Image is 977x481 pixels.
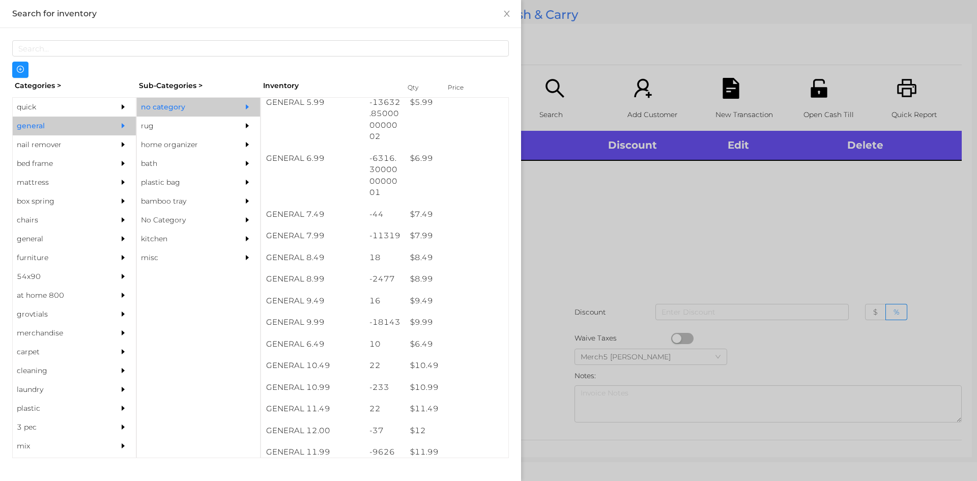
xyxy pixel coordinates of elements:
div: Search for inventory [12,8,509,19]
div: Price [445,80,486,95]
i: icon: caret-right [244,122,251,129]
div: $ 8.49 [405,247,508,269]
div: bamboo tray [137,192,229,211]
div: Qty [405,80,436,95]
div: Inventory [263,80,395,91]
div: appliances [13,456,105,474]
div: $ 7.99 [405,225,508,247]
div: GENERAL 12.00 [261,420,364,442]
div: -44 [364,204,406,225]
div: Categories > [12,78,136,94]
div: $ 9.49 [405,290,508,312]
div: kitchen [137,230,229,248]
i: icon: caret-right [244,179,251,186]
div: -233 [364,377,406,399]
i: icon: caret-right [244,197,251,205]
div: $ 6.99 [405,148,508,169]
div: home organizer [137,135,229,154]
i: icon: caret-right [120,367,127,374]
div: plastic [13,399,105,418]
i: icon: caret-right [120,442,127,449]
i: icon: close [503,10,511,18]
button: icon: plus-circle [12,62,28,78]
i: icon: caret-right [120,197,127,205]
i: icon: caret-right [120,160,127,167]
div: $ 8.99 [405,268,508,290]
div: $ 9.99 [405,312,508,333]
div: rug [137,117,229,135]
div: No Category [137,211,229,230]
i: icon: caret-right [120,329,127,336]
div: cleaning [13,361,105,380]
div: GENERAL 9.99 [261,312,364,333]
input: Search... [12,40,509,56]
div: $ 12 [405,420,508,442]
div: GENERAL 11.49 [261,398,364,420]
div: $ 10.49 [405,355,508,377]
i: icon: caret-right [120,216,127,223]
div: 10 [364,333,406,355]
div: bed frame [13,154,105,173]
i: icon: caret-right [120,254,127,261]
div: grovtials [13,305,105,324]
div: carpet [13,343,105,361]
div: -6316.300000000001 [364,148,406,204]
div: $ 5.99 [405,92,508,114]
div: nail remover [13,135,105,154]
div: no category [137,98,229,117]
i: icon: caret-right [120,423,127,431]
div: general [13,230,105,248]
div: 54x90 [13,267,105,286]
div: $ 11.99 [405,441,508,463]
div: quick [13,98,105,117]
div: box spring [13,192,105,211]
i: icon: caret-right [120,141,127,148]
i: icon: caret-right [244,254,251,261]
i: icon: caret-right [120,179,127,186]
i: icon: caret-right [120,405,127,412]
div: $ 7.49 [405,204,508,225]
i: icon: caret-right [120,292,127,299]
div: laundry [13,380,105,399]
div: general [13,117,105,135]
i: icon: caret-right [120,103,127,110]
i: icon: caret-right [120,348,127,355]
div: $ 10.99 [405,377,508,399]
div: 16 [364,290,406,312]
div: merchandise [13,324,105,343]
div: -9626 [364,441,406,463]
div: GENERAL 7.49 [261,204,364,225]
i: icon: caret-right [120,122,127,129]
i: icon: caret-right [244,103,251,110]
i: icon: caret-right [244,235,251,242]
div: misc [137,248,229,267]
i: icon: caret-right [120,235,127,242]
div: -11319 [364,225,406,247]
i: icon: caret-right [244,216,251,223]
div: bath [137,154,229,173]
div: GENERAL 6.99 [261,148,364,169]
div: 22 [364,355,406,377]
div: -13632.850000000002 [364,92,406,148]
i: icon: caret-right [120,386,127,393]
div: GENERAL 8.99 [261,268,364,290]
div: $ 6.49 [405,333,508,355]
i: icon: caret-right [244,141,251,148]
div: -2477 [364,268,406,290]
div: GENERAL 11.99 [261,441,364,463]
div: $ 11.49 [405,398,508,420]
div: furniture [13,248,105,267]
i: icon: caret-right [120,273,127,280]
div: 3 pec [13,418,105,437]
div: mattress [13,173,105,192]
div: GENERAL 7.99 [261,225,364,247]
div: GENERAL 6.49 [261,333,364,355]
i: icon: caret-right [244,160,251,167]
div: GENERAL 10.99 [261,377,364,399]
div: plastic bag [137,173,229,192]
div: GENERAL 5.99 [261,92,364,114]
div: GENERAL 9.49 [261,290,364,312]
div: -37 [364,420,406,442]
i: icon: caret-right [120,310,127,318]
div: Sub-Categories > [136,78,261,94]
